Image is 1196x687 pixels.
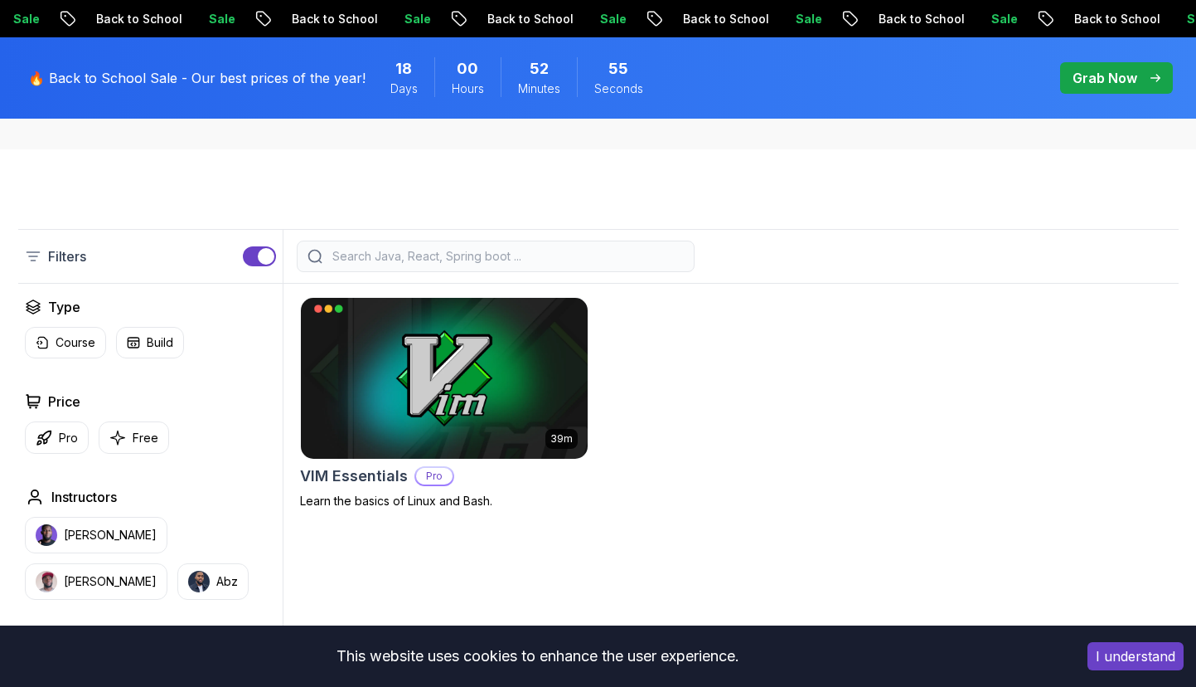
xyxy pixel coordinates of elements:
[192,11,245,27] p: Sale
[177,563,249,600] button: instructor imgAbz
[300,465,408,488] h2: VIM Essentials
[457,57,478,80] span: 0 Hours
[147,334,173,351] p: Build
[1058,11,1170,27] p: Back to School
[25,517,167,553] button: instructor img[PERSON_NAME]
[530,57,549,80] span: 52 Minutes
[975,11,1028,27] p: Sale
[51,487,117,507] h2: Instructors
[452,80,484,97] span: Hours
[329,248,684,265] input: Search Java, React, Spring boot ...
[666,11,779,27] p: Back to School
[25,421,89,454] button: Pro
[550,432,573,446] p: 39m
[471,11,583,27] p: Back to School
[388,11,441,27] p: Sale
[300,493,588,509] p: Learn the basics of Linux and Bash.
[862,11,975,27] p: Back to School
[36,571,57,592] img: instructor img
[64,527,157,543] p: [PERSON_NAME]
[133,430,158,446] p: Free
[99,421,169,454] button: Free
[275,11,388,27] p: Back to School
[395,57,412,80] span: 18 Days
[59,430,78,446] p: Pro
[1087,642,1184,670] button: Accept cookies
[116,327,184,358] button: Build
[416,468,453,485] p: Pro
[12,638,1063,675] div: This website uses cookies to enhance the user experience.
[583,11,637,27] p: Sale
[36,524,57,546] img: instructor img
[301,298,588,459] img: VIM Essentials card
[28,68,366,88] p: 🔥 Back to School Sale - Our best prices of the year!
[608,57,628,80] span: 55 Seconds
[25,327,106,358] button: Course
[216,573,238,590] p: Abz
[518,80,560,97] span: Minutes
[48,297,80,317] h2: Type
[48,392,80,412] h2: Price
[300,297,588,509] a: VIM Essentials card39mVIM EssentialsProLearn the basics of Linux and Bash.
[188,571,210,592] img: instructor img
[48,246,86,266] p: Filters
[1073,68,1137,88] p: Grab Now
[390,80,418,97] span: Days
[80,11,192,27] p: Back to School
[779,11,832,27] p: Sale
[56,334,95,351] p: Course
[25,563,167,600] button: instructor img[PERSON_NAME]
[594,80,643,97] span: Seconds
[64,573,157,590] p: [PERSON_NAME]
